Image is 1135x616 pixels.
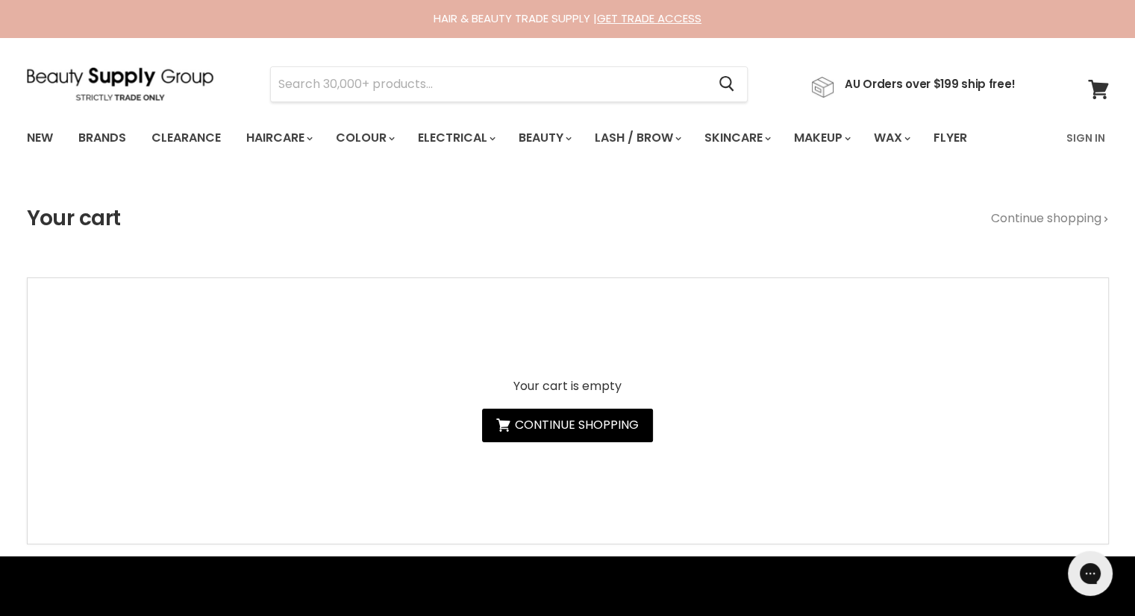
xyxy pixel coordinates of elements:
p: Your cart is empty [482,380,653,393]
a: New [16,122,64,154]
a: Skincare [693,122,780,154]
form: Product [270,66,748,102]
iframe: Gorgias live chat messenger [1060,546,1120,601]
a: GET TRADE ACCESS [597,10,701,26]
a: Continue shopping [991,212,1109,225]
a: Lash / Brow [584,122,690,154]
a: Makeup [783,122,860,154]
ul: Main menu [16,116,1018,160]
a: Beauty [507,122,581,154]
a: Brands [67,122,137,154]
a: Sign In [1057,122,1114,154]
a: Clearance [140,122,232,154]
nav: Main [8,116,1128,160]
a: Electrical [407,122,504,154]
a: Colour [325,122,404,154]
a: Flyer [922,122,978,154]
div: HAIR & BEAUTY TRADE SUPPLY | [8,11,1128,26]
input: Search [271,67,707,101]
form: cart checkout [27,197,1109,544]
a: Wax [863,122,919,154]
a: Continue shopping [482,409,653,442]
a: Haircare [235,122,322,154]
button: Search [707,67,747,101]
h1: Your cart [27,207,121,230]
